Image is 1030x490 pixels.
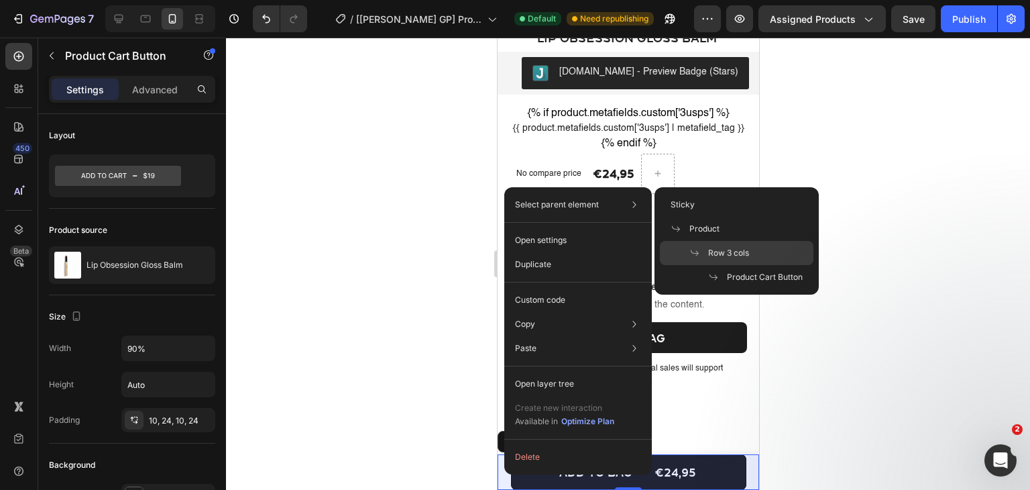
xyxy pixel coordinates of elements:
span: Available in [515,416,558,426]
span: Save [903,13,925,25]
p: Advanced [132,83,178,97]
p: Settings [66,83,104,97]
span: Custom code [13,242,248,258]
input: Auto [122,336,215,360]
p: Create new interaction [515,401,615,415]
span: Pinkie [158,204,184,213]
button: Save [891,5,935,32]
p: Copy [515,318,535,330]
div: 450 [13,143,32,154]
div: Undo/Redo [253,5,307,32]
div: Padding [49,414,80,426]
img: gempages_517744831234049184-7ea9feba-99f7-42c9-a578-fd2aea331d7b.png [13,328,32,346]
img: product feature img [54,252,81,279]
button: Delete [510,445,646,469]
button: Judge.me - Preview Badge (Stars) [24,19,251,52]
p: Open settings [515,234,567,246]
input: Auto [122,373,215,397]
div: Size [49,308,84,326]
div: Width [49,342,71,354]
span: Heat [44,204,64,213]
span: Product [689,223,720,235]
p: Duplicate [515,258,551,271]
span: Row 3 cols [708,247,749,259]
div: Beta [10,246,32,256]
span: Default [528,13,556,25]
p: Paste [515,342,536,354]
div: Height [49,379,74,391]
div: Publish [952,12,986,26]
legend: Shade: Date [13,175,69,188]
div: Layout [49,130,75,142]
a: Learn more [111,339,153,347]
div: Optimize Plan [561,415,614,428]
span: Assigned Products [770,12,856,26]
div: [DOMAIN_NAME] - Preview Badge (Stars) [62,28,241,42]
p: 2.5% of Moska Cosmetic's annual sales will support Moska Impact Fund. . [38,325,225,349]
div: {{ product.metafields.custom['3usps'] | metafield_tag }} [13,84,248,98]
button: Optimize Plan [561,415,615,428]
p: Lip Obsession Gloss Balm [87,260,183,270]
p: Select parent element [515,199,599,211]
span: / [350,12,353,26]
span: Choco [129,204,157,213]
span: Publish the page to see the content. [13,260,248,274]
div: Product source [49,224,107,236]
p: Pre-order closes in 48h [13,366,248,381]
div: Background [49,459,95,471]
span: Need republishing [580,13,648,25]
button: Assigned Products [758,5,886,32]
p: No compare price [19,132,84,140]
button: Publish [941,5,997,32]
div: {% if product.metafields.custom['3usps'] %} {% endif %} [13,68,248,114]
span: Kiss [103,204,121,213]
p: Open layer tree [515,378,574,390]
span: Sticky [671,199,695,211]
div: Add to bag [95,290,168,310]
div: 10, 24, 10, 24 [149,415,212,427]
span: Bold [189,204,208,213]
span: Product Cart Button [727,271,803,283]
span: [[PERSON_NAME] GP] Product Page - [DATE] 11:49:01 [356,12,482,26]
span: Date [15,204,36,213]
span: Berry [216,204,239,213]
p: Product Cart Button [65,48,179,64]
span: Nude [72,204,95,213]
iframe: Design area [498,38,759,490]
button: Add to bag [13,285,249,315]
div: €24,95 [95,128,138,144]
span: 2 [1012,424,1023,435]
p: Custom code [515,294,565,306]
button: 7 [5,5,100,32]
img: Judgeme.png [35,28,51,44]
p: 7 [88,11,94,27]
iframe: Intercom live chat [984,444,1017,477]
